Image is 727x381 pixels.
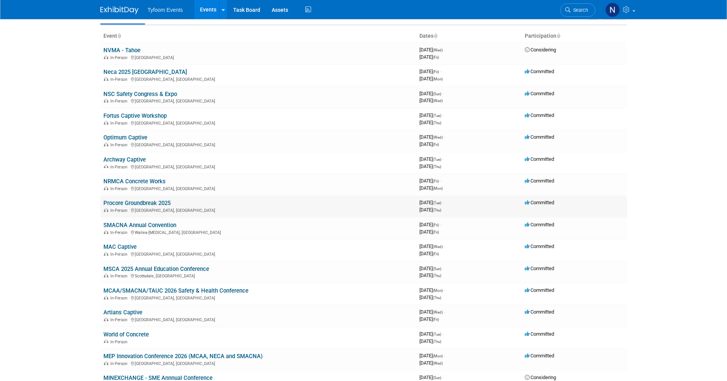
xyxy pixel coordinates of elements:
span: [DATE] [419,47,445,53]
span: Committed [525,178,554,184]
span: In-Person [110,55,130,60]
th: Participation [522,30,627,43]
span: In-Person [110,121,130,126]
div: [GEOGRAPHIC_DATA], [GEOGRAPHIC_DATA] [103,295,413,301]
img: In-Person Event [104,208,108,212]
div: [GEOGRAPHIC_DATA], [GEOGRAPHIC_DATA] [103,185,413,191]
span: Committed [525,331,554,337]
span: Committed [525,200,554,205]
span: Committed [525,353,554,359]
span: - [442,156,443,162]
span: Committed [525,266,554,271]
span: [DATE] [419,316,439,322]
span: [DATE] [419,251,439,256]
span: (Fri) [433,252,439,256]
span: [DATE] [419,98,443,103]
span: [DATE] [419,287,445,293]
span: - [444,243,445,249]
span: Considering [525,375,556,380]
span: In-Person [110,208,130,213]
a: Sort by Event Name [117,33,121,39]
img: In-Person Event [104,361,108,365]
div: [GEOGRAPHIC_DATA], [GEOGRAPHIC_DATA] [103,360,413,366]
a: MAC Captive [103,243,137,250]
a: SMACNA Annual Convention [103,222,176,229]
div: [GEOGRAPHIC_DATA], [GEOGRAPHIC_DATA] [103,251,413,257]
span: (Fri) [433,55,439,59]
span: - [442,375,443,380]
a: Artians Captive [103,309,142,316]
span: - [440,222,441,227]
span: [DATE] [419,375,443,380]
img: In-Person Event [104,121,108,125]
span: (Tue) [433,332,441,336]
img: In-Person Event [104,230,108,234]
span: (Tue) [433,157,441,162]
span: (Mon) [433,77,443,81]
span: [DATE] [419,163,441,169]
span: Considering [525,47,556,53]
span: In-Person [110,165,130,170]
a: Optimum Captive [103,134,147,141]
span: (Mon) [433,288,443,293]
span: - [440,178,441,184]
span: (Sun) [433,92,441,96]
span: Committed [525,112,554,118]
div: [GEOGRAPHIC_DATA], [GEOGRAPHIC_DATA] [103,316,413,322]
a: MEP Innovation Conference 2026 (MCAA, NECA and SMACNA) [103,353,263,360]
span: [DATE] [419,229,439,235]
img: In-Person Event [104,296,108,299]
span: Committed [525,91,554,96]
img: ExhibitDay [100,6,139,14]
span: (Sun) [433,376,441,380]
span: - [442,112,443,118]
img: In-Person Event [104,142,108,146]
span: [DATE] [419,76,443,82]
span: - [442,331,443,337]
span: Committed [525,309,554,315]
span: - [444,309,445,315]
div: Wailea-[MEDICAL_DATA], [GEOGRAPHIC_DATA] [103,229,413,235]
span: (Wed) [433,361,443,365]
span: Committed [525,222,554,227]
span: - [442,200,443,205]
span: [DATE] [419,112,443,118]
span: - [444,47,445,53]
span: (Wed) [433,310,443,314]
span: (Thu) [433,208,441,212]
a: Procore Groundbreak 2025 [103,200,171,207]
span: Tyfoom Events [148,7,183,13]
span: (Tue) [433,114,441,118]
span: [DATE] [419,353,445,359]
span: In-Person [110,317,130,322]
a: World of Concrete [103,331,149,338]
span: [DATE] [419,360,443,366]
span: (Thu) [433,165,441,169]
span: (Thu) [433,296,441,300]
img: In-Person Event [104,99,108,102]
span: Search [571,7,588,13]
span: [DATE] [419,91,443,96]
span: [DATE] [419,243,445,249]
a: Sort by Start Date [434,33,437,39]
span: [DATE] [419,54,439,60]
img: In-Person Event [104,186,108,190]
a: MSCA 2025 Annual Education Conference [103,266,209,272]
span: In-Person [110,296,130,301]
span: (Fri) [433,230,439,234]
span: Committed [525,69,554,74]
span: [DATE] [419,178,441,184]
span: [DATE] [419,309,445,315]
span: [DATE] [419,69,441,74]
a: Sort by Participation Type [556,33,560,39]
span: (Fri) [433,317,439,322]
span: (Thu) [433,121,441,125]
img: In-Person Event [104,77,108,81]
span: [DATE] [419,207,441,213]
span: In-Person [110,274,130,279]
a: Search [560,3,595,17]
img: In-Person Event [104,274,108,277]
img: Nathan Nelson [605,3,620,17]
span: (Mon) [433,186,443,190]
span: [DATE] [419,272,441,278]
